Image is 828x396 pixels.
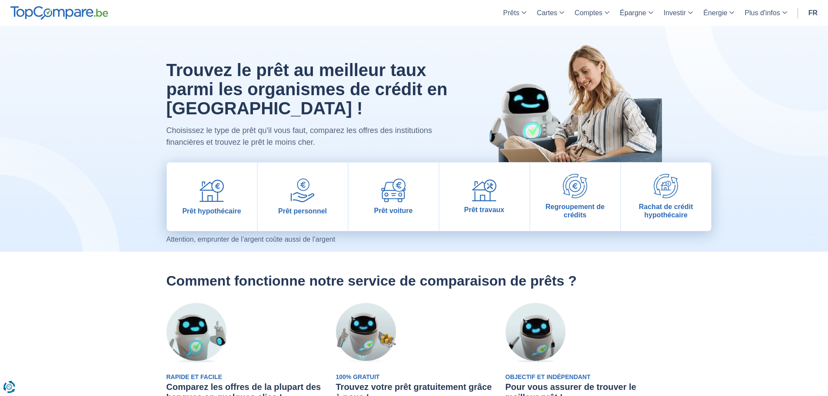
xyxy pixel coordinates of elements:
[563,174,587,198] img: Regroupement de crédits
[625,203,708,219] span: Rachat de crédit hypothécaire
[336,303,396,363] img: 100% Gratuit
[166,303,226,363] img: Rapide et Facile
[464,206,505,214] span: Prêt travaux
[505,373,591,380] span: Objectif et Indépendant
[374,206,413,215] span: Prêt voiture
[200,178,224,203] img: Prêt hypothécaire
[182,207,241,215] span: Prêt hypothécaire
[621,163,711,231] a: Rachat de crédit hypothécaire
[381,179,406,202] img: Prêt voiture
[258,163,348,231] a: Prêt personnel
[166,125,450,148] p: Choisissez le type de prêt qu'il vous faut, comparez les offres des institutions financières et t...
[439,163,529,231] a: Prêt travaux
[290,178,315,203] img: Prêt personnel
[534,203,617,219] span: Regroupement de crédits
[336,373,380,380] span: 100% Gratuit
[530,163,620,231] a: Regroupement de crédits
[654,174,678,198] img: Rachat de crédit hypothécaire
[166,373,222,380] span: Rapide et Facile
[471,26,662,193] img: image-hero
[10,6,108,20] img: TopCompare
[166,60,450,118] h1: Trouvez le prêt au meilleur taux parmi les organismes de crédit en [GEOGRAPHIC_DATA] !
[278,207,327,215] span: Prêt personnel
[166,273,662,289] h2: Comment fonctionne notre service de comparaison de prêts ?
[167,163,257,231] a: Prêt hypothécaire
[472,180,496,202] img: Prêt travaux
[349,163,439,231] a: Prêt voiture
[505,303,565,363] img: Objectif et Indépendant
